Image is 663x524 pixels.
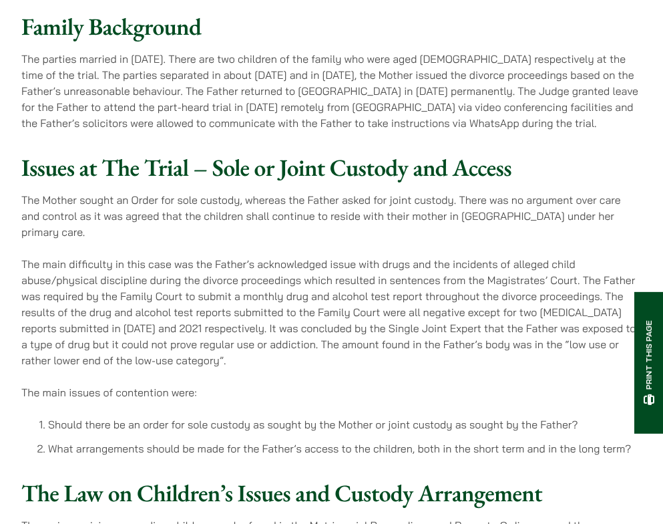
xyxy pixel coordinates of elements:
li: Should there be an order for sole custody as sought by the Mother or joint custody as sought by t... [48,416,642,432]
h2: The Law on Children’s Issues and Custody Arrangement [21,479,642,508]
p: The parties married in [DATE]. There are two children of the family who were aged [DEMOGRAPHIC_DA... [21,51,642,131]
li: What arrangements should be made for the Father’s access to the children, both in the short term ... [48,440,642,456]
p: The main difficulty in this case was the Father’s acknowledged issue with drugs and the incidents... [21,256,642,368]
p: The Mother sought an Order for sole custody, whereas the Father asked for joint custody. There wa... [21,192,642,240]
h2: Family Background [21,13,642,41]
p: The main issues of contention were: [21,384,642,400]
h2: Issues at The Trial – Sole or Joint Custody and Access [21,154,642,182]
